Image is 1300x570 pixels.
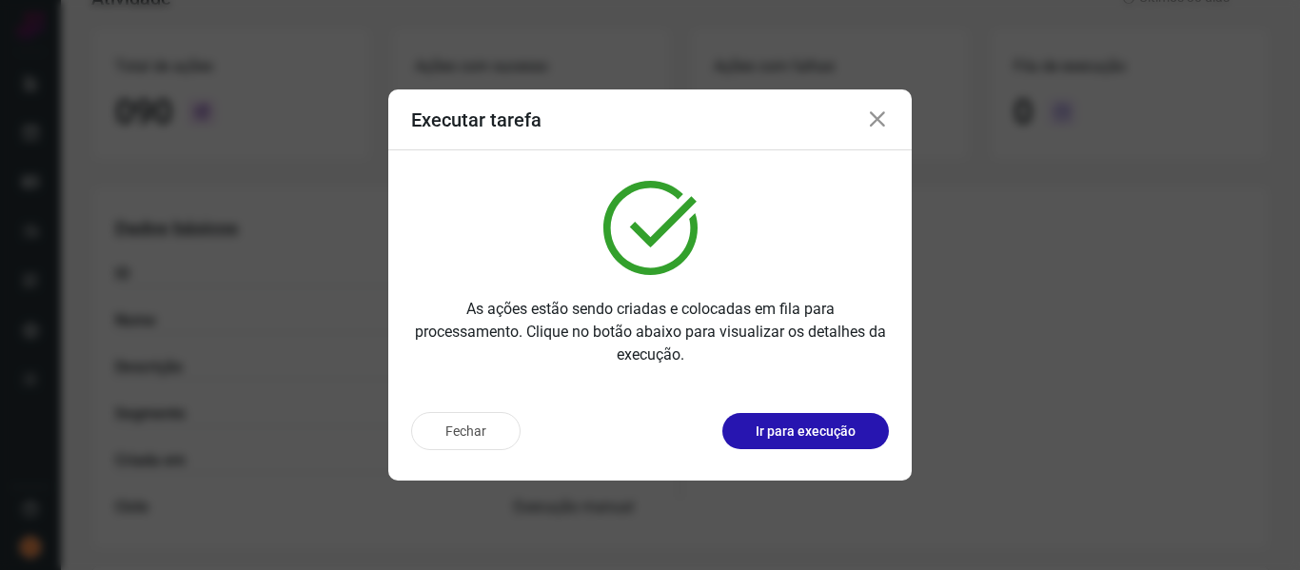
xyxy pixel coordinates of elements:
[603,181,698,275] img: verified.svg
[411,412,521,450] button: Fechar
[411,298,889,366] p: As ações estão sendo criadas e colocadas em fila para processamento. Clique no botão abaixo para ...
[411,108,542,131] h3: Executar tarefa
[722,413,889,449] button: Ir para execução
[756,422,856,442] p: Ir para execução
